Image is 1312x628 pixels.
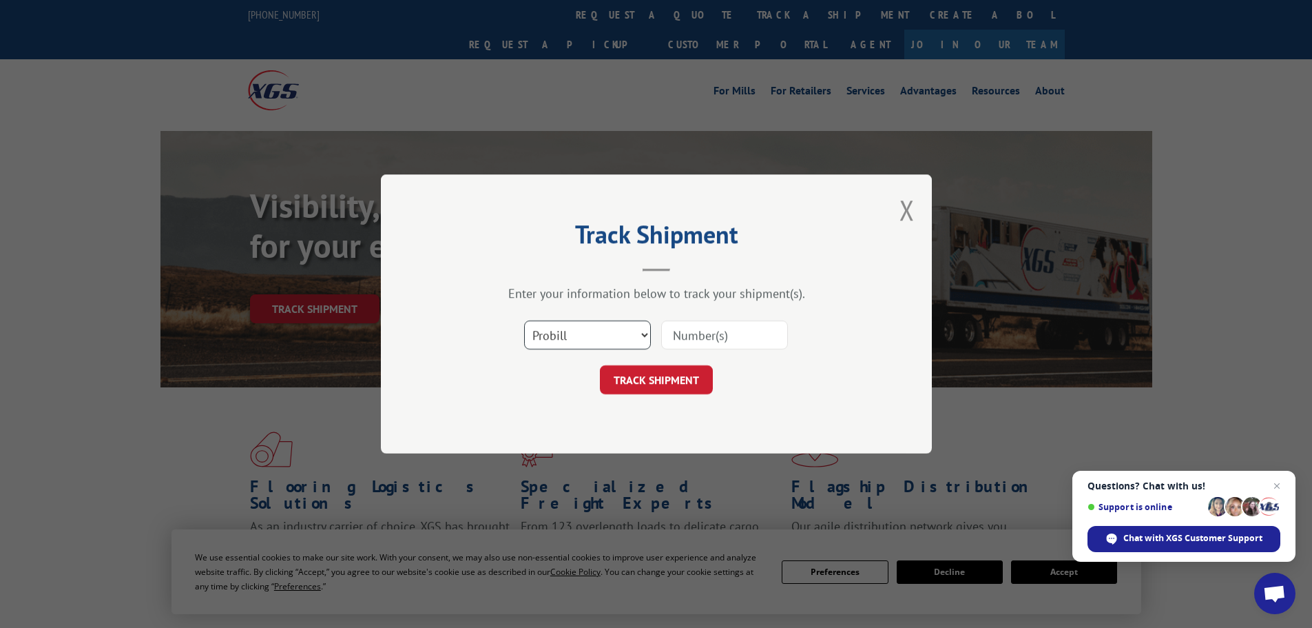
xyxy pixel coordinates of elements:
[1123,532,1262,545] span: Chat with XGS Customer Support
[1087,526,1280,552] span: Chat with XGS Customer Support
[600,365,713,394] button: TRACK SHIPMENT
[661,321,788,350] input: Number(s)
[450,225,863,251] h2: Track Shipment
[1087,480,1280,492] span: Questions? Chat with us!
[1087,502,1203,512] span: Support is online
[450,285,863,301] div: Enter your information below to track your shipment(s).
[1254,573,1295,614] a: Open chat
[899,192,915,228] button: Close modal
